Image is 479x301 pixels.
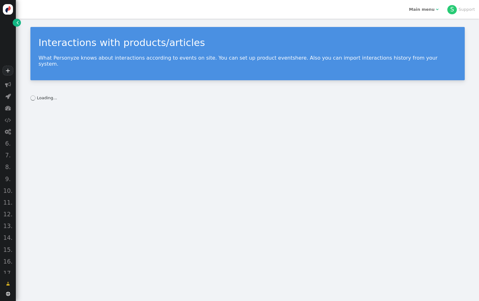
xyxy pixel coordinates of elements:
p: What Personyze knows about interactions according to events on site. You can set up product event... [39,55,457,67]
span: Loading... [37,95,57,100]
span:  [6,281,10,287]
span:  [5,117,11,123]
span:  [5,129,11,135]
a:  [13,19,21,27]
span:  [5,93,11,99]
b: Main menu [409,7,435,12]
img: logo-icon.svg [3,4,13,15]
div: Interactions with products/articles [39,35,457,50]
span:  [5,105,11,111]
div: S [447,5,457,15]
span:  [16,19,19,26]
a:  [2,278,14,289]
a: here [295,55,307,61]
span:  [5,82,11,88]
a: SSupport [447,7,475,12]
span:  [6,292,10,296]
a: + [3,66,13,75]
span:  [436,7,438,11]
